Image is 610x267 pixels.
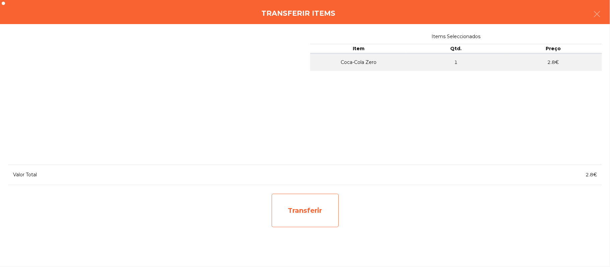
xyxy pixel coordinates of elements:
span: 2.8€ [586,172,597,178]
td: Coca-Cola Zero [310,54,408,71]
div: Transferir [272,194,339,227]
th: Item [310,44,408,54]
th: Preço [505,44,602,54]
th: Qtd. [407,44,505,54]
span: Items Seleccionados [310,32,602,41]
span: Valor Total [13,172,37,178]
td: 1 [407,54,505,71]
td: 2.8€ [505,54,602,71]
h4: Transferir items [261,8,335,18]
